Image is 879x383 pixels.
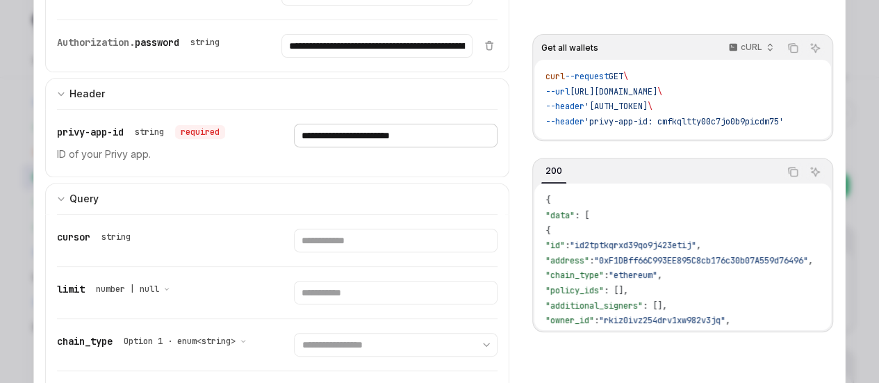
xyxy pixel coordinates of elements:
[806,163,824,181] button: Ask AI
[57,283,85,295] span: limit
[57,126,124,138] span: privy-app-id
[545,330,604,341] span: "created_at"
[96,284,159,295] span: number | null
[808,255,813,266] span: ,
[609,330,672,341] span: 1741834854578
[604,285,628,296] span: : [],
[594,315,599,326] span: :
[45,78,509,109] button: Expand input section
[96,282,170,296] button: number | null
[623,71,628,82] span: \
[57,36,135,49] span: Authorization.
[294,124,498,147] input: Enter privy-app-id
[604,270,609,281] span: :
[545,86,570,97] span: --url
[175,125,225,139] div: required
[124,334,247,348] button: Option 1 · enum<string>
[570,240,696,251] span: "id2tptkqrxd39qo9j423etij"
[594,255,808,266] span: "0xF1DBff66C993EE895C8cb176c30b07A559d76496"
[294,281,498,304] input: Enter limit
[57,333,252,350] div: chain_type
[545,255,589,266] span: "address"
[725,315,730,326] span: ,
[57,34,225,51] div: Authorization.password
[721,36,780,60] button: cURL
[124,336,236,347] span: Option 1 · enum<string>
[545,101,584,112] span: --header
[584,101,648,112] span: '[AUTH_TOKEN]
[545,285,604,296] span: "policy_ids"
[643,300,667,311] span: : [],
[570,86,657,97] span: [URL][DOMAIN_NAME]
[648,101,652,112] span: \
[57,146,261,163] p: ID of your Privy app.
[575,210,589,221] span: : [
[69,85,105,102] div: Header
[294,229,498,252] input: Enter cursor
[657,86,662,97] span: \
[57,124,225,140] div: privy-app-id
[609,71,623,82] span: GET
[604,330,609,341] span: :
[545,300,643,311] span: "additional_signers"
[135,36,179,49] span: password
[545,225,550,236] span: {
[545,315,594,326] span: "owner_id"
[57,231,90,243] span: cursor
[784,39,802,57] button: Copy the contents from the code block
[69,190,99,207] div: Query
[541,42,598,54] span: Get all wallets
[696,240,701,251] span: ,
[57,229,136,245] div: cursor
[609,270,657,281] span: "ethereum"
[584,116,784,127] span: 'privy-app-id: cmfkqltty00c7jo0b9picdm75'
[657,270,662,281] span: ,
[541,163,566,179] div: 200
[672,330,677,341] span: ,
[481,40,498,51] button: Delete item
[545,270,604,281] span: "chain_type"
[565,71,609,82] span: --request
[545,240,565,251] span: "id"
[57,335,113,348] span: chain_type
[545,195,550,206] span: {
[599,315,725,326] span: "rkiz0ivz254drv1xw982v3jq"
[565,240,570,251] span: :
[741,42,762,53] p: cURL
[545,210,575,221] span: "data"
[545,71,565,82] span: curl
[589,255,594,266] span: :
[294,333,498,357] select: Select chain_type
[545,116,584,127] span: --header
[281,34,473,58] input: Enter password
[45,183,509,214] button: Expand input section
[784,163,802,181] button: Copy the contents from the code block
[806,39,824,57] button: Ask AI
[57,281,176,298] div: limit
